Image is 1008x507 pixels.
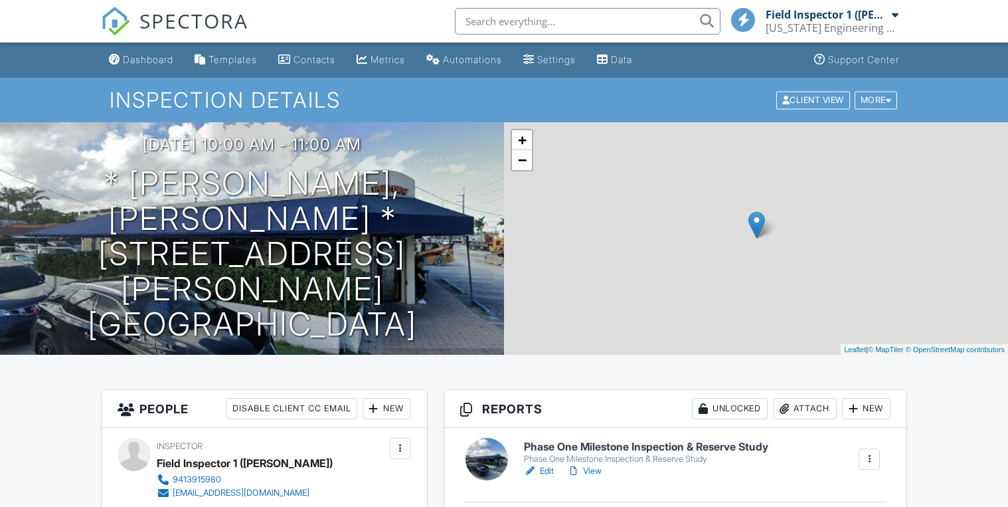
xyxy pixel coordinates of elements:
[421,48,507,72] a: Automations (Basic)
[844,346,866,354] a: Leaflet
[102,390,427,428] h3: People
[157,473,322,486] a: 9413915980
[173,488,309,498] div: [EMAIL_ADDRESS][DOMAIN_NAME]
[139,7,248,35] span: SPECTORA
[101,18,248,46] a: SPECTORA
[518,48,581,72] a: Settings
[21,166,483,342] h1: * [PERSON_NAME], [PERSON_NAME] * [STREET_ADDRESS][PERSON_NAME] [GEOGRAPHIC_DATA]
[173,474,221,485] div: 9413915980
[775,94,853,104] a: Client View
[363,398,411,419] div: New
[371,54,405,65] div: Metrics
[828,54,899,65] div: Support Center
[455,8,720,35] input: Search everything...
[842,398,890,419] div: New
[841,344,1008,355] div: |
[524,441,768,464] a: Phase One Milestone Inspection & Reserve Study Phase One Milestone Inspection & Reserve Study
[592,48,637,72] a: Data
[766,21,898,35] div: Florida Engineering LLC
[524,441,768,453] h6: Phase One Milestone Inspection & Reserve Study
[537,54,576,65] div: Settings
[524,454,768,464] div: Phase One Milestone Inspection & Reserve Study
[143,136,361,153] h3: [DATE] 10:00 am - 11:00 am
[101,7,130,36] img: The Best Home Inspection Software - Spectora
[110,88,899,112] h1: Inspection Details
[157,441,203,451] span: Inspector
[209,54,257,65] div: Templates
[773,398,837,419] div: Attach
[157,486,322,500] a: [EMAIL_ADDRESS][DOMAIN_NAME]
[273,48,341,72] a: Contacts
[906,346,1005,354] a: © OpenStreetMap contributors
[351,48,410,72] a: Metrics
[226,398,357,419] div: Disable Client CC Email
[855,91,898,109] div: More
[189,48,262,72] a: Templates
[512,150,532,170] a: Zoom out
[766,8,888,21] div: Field Inspector 1 ([PERSON_NAME])
[809,48,904,72] a: Support Center
[104,48,179,72] a: Dashboard
[567,464,602,478] a: View
[611,54,632,65] div: Data
[123,54,173,65] div: Dashboard
[868,346,904,354] a: © MapTiler
[157,453,333,473] div: Field Inspector 1 ([PERSON_NAME])
[443,54,502,65] div: Automations
[692,398,768,419] div: Unlocked
[512,130,532,150] a: Zoom in
[444,390,906,428] h3: Reports
[524,464,554,478] a: Edit
[776,91,850,109] div: Client View
[294,54,335,65] div: Contacts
